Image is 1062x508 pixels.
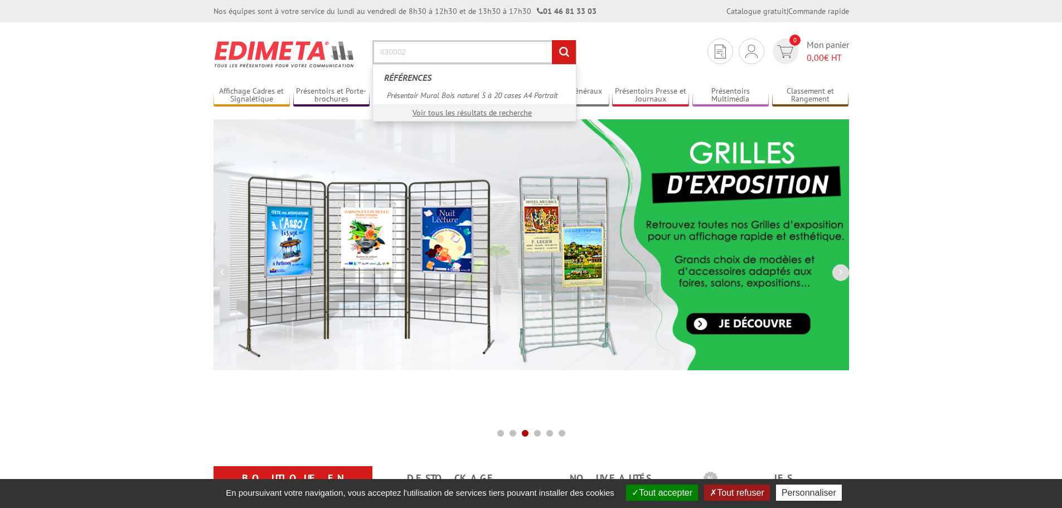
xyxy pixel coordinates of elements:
input: Rechercher un produit ou une référence... [372,40,576,64]
a: Affichage Cadres et Signalétique [214,86,290,105]
strong: 01 46 81 33 03 [537,6,597,16]
img: devis rapide [777,45,793,58]
a: Destockage [386,468,518,488]
span: En poursuivant votre navigation, vous acceptez l'utilisation de services tiers pouvant installer ... [220,488,620,497]
a: Présentoirs Presse et Journaux [612,86,689,105]
a: Présentoirs Multimédia [692,86,769,105]
span: Références [384,72,431,83]
div: | [726,6,849,17]
span: 0 [789,35,801,46]
button: Tout accepter [626,485,698,501]
b: Les promotions [704,468,843,491]
div: Nos équipes sont à votre service du lundi au vendredi de 8h30 à 12h30 et de 13h30 à 17h30 [214,6,597,17]
a: devis rapide 0 Mon panier 0,00€ HT [770,38,849,64]
div: Rechercher un produit ou une référence... [372,64,576,122]
a: Présentoir Mural Bois naturel 5 à 20 cases A4 Portrait [381,87,568,104]
img: Présentoir, panneau, stand - Edimeta - PLV, affichage, mobilier bureau, entreprise [214,33,356,75]
a: Commande rapide [788,6,849,16]
img: devis rapide [715,45,726,59]
button: Tout refuser [704,485,769,501]
input: rechercher [552,40,576,64]
a: Présentoirs et Porte-brochures [293,86,370,105]
a: Classement et Rangement [772,86,849,105]
span: 0,00 [807,52,824,63]
img: devis rapide [745,45,758,58]
button: Personnaliser (fenêtre modale) [776,485,842,501]
a: Voir tous les résultats de recherche [413,108,532,118]
span: Mon panier [807,38,849,64]
a: Catalogue gratuit [726,6,787,16]
a: nouveautés [545,468,677,488]
span: € HT [807,51,849,64]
